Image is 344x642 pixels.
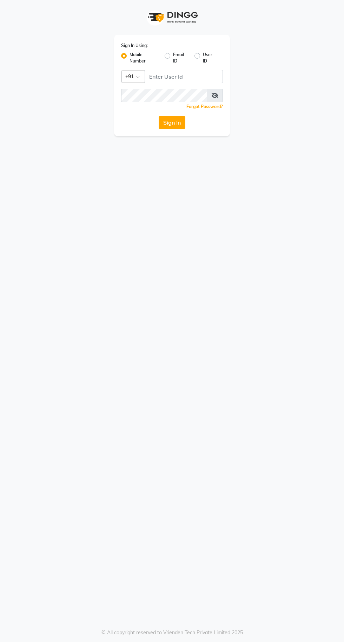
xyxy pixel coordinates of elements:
label: Sign In Using: [121,42,148,49]
button: Sign In [159,116,185,129]
input: Username [145,70,223,83]
input: Username [121,89,207,102]
label: User ID [203,52,217,64]
label: Mobile Number [130,52,159,64]
a: Forgot Password? [186,104,223,109]
img: logo1.svg [144,7,200,28]
label: Email ID [173,52,189,64]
